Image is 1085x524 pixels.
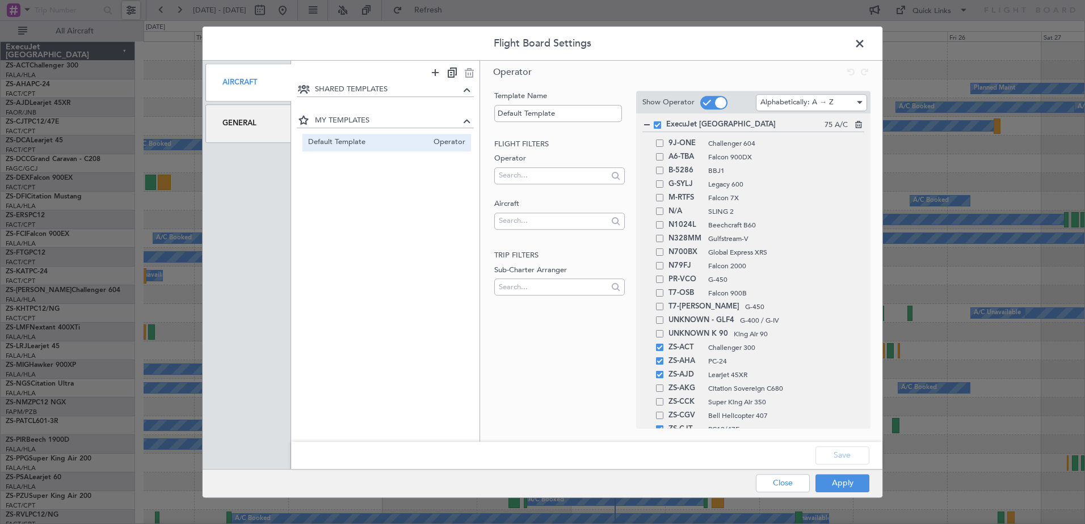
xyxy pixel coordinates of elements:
span: N1024L [668,218,703,232]
span: Falcon 900B [708,288,864,298]
span: N700BX [668,246,703,259]
span: Challenger 300 [708,343,864,353]
span: Beechcraft B60 [708,220,864,230]
span: Super King Air 350 [708,397,864,407]
span: Gulfstream-V [708,234,864,244]
label: Operator [494,153,624,164]
span: Legacy 600 [708,179,864,189]
span: SHARED TEMPLATES [315,84,461,95]
span: G-SYLJ [668,178,703,191]
span: ZS-AHA [668,354,703,368]
span: M-RTFS [668,191,703,205]
span: 9J-ONE [668,137,703,150]
div: General [205,104,291,142]
span: Alphabetically: A → Z [760,98,834,108]
label: Aircraft [494,198,624,210]
span: N328MM [668,232,703,246]
span: N/A [668,205,703,218]
span: B-5286 [668,164,703,178]
span: Bell Helicopter 407 [708,411,864,421]
span: UNKNOWN K 90 [668,327,728,341]
span: T7-[PERSON_NAME] [668,300,739,314]
span: Operator [428,137,465,149]
input: Search... [499,167,607,184]
input: Search... [499,278,607,295]
span: PC-24 [708,356,864,366]
span: MY TEMPLATES [315,115,461,126]
span: ExecuJet [GEOGRAPHIC_DATA] [666,119,825,130]
span: Falcon 2000 [708,261,864,271]
span: Falcon 900DX [708,152,864,162]
label: Sub-Charter Arranger [494,265,624,276]
span: N79FJ [668,259,703,273]
header: Flight Board Settings [203,27,882,61]
span: Citation Sovereign C680 [708,383,864,394]
span: PC12/47E [708,424,864,434]
span: Default Template [308,137,428,149]
span: T7-OSB [668,286,703,300]
input: Search... [499,212,607,229]
span: G-450 [708,274,864,285]
div: Aircraft [205,64,291,102]
button: Close [756,474,810,492]
h2: Flight filters [494,139,624,150]
span: BBJ1 [708,166,864,176]
span: ZS-AJD [668,368,703,382]
label: Template Name [494,91,624,102]
span: Falcon 7X [708,193,864,203]
span: SLING 2 [708,206,864,217]
span: ZS-CCK [668,395,703,409]
h2: Trip filters [494,250,624,261]
button: Apply [815,474,869,492]
span: ZS-CJT [668,422,703,436]
span: ZS-AKG [668,382,703,395]
span: ZS-CGV [668,409,703,422]
span: King Air 90 [734,329,864,339]
span: UNKNOWN - GLF4 [668,314,734,327]
span: G-400 / G-IV [740,315,864,326]
label: Show Operator [642,97,695,108]
span: ZS-ACT [668,341,703,354]
span: A6-TBA [668,150,703,164]
span: Operator [493,66,532,78]
span: 75 A/C [825,120,848,131]
span: Learjet 45XR [708,370,864,380]
span: Challenger 604 [708,138,864,149]
span: PR-VCO [668,273,703,286]
span: Global Express XRS [708,247,864,257]
span: G-450 [745,302,864,312]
